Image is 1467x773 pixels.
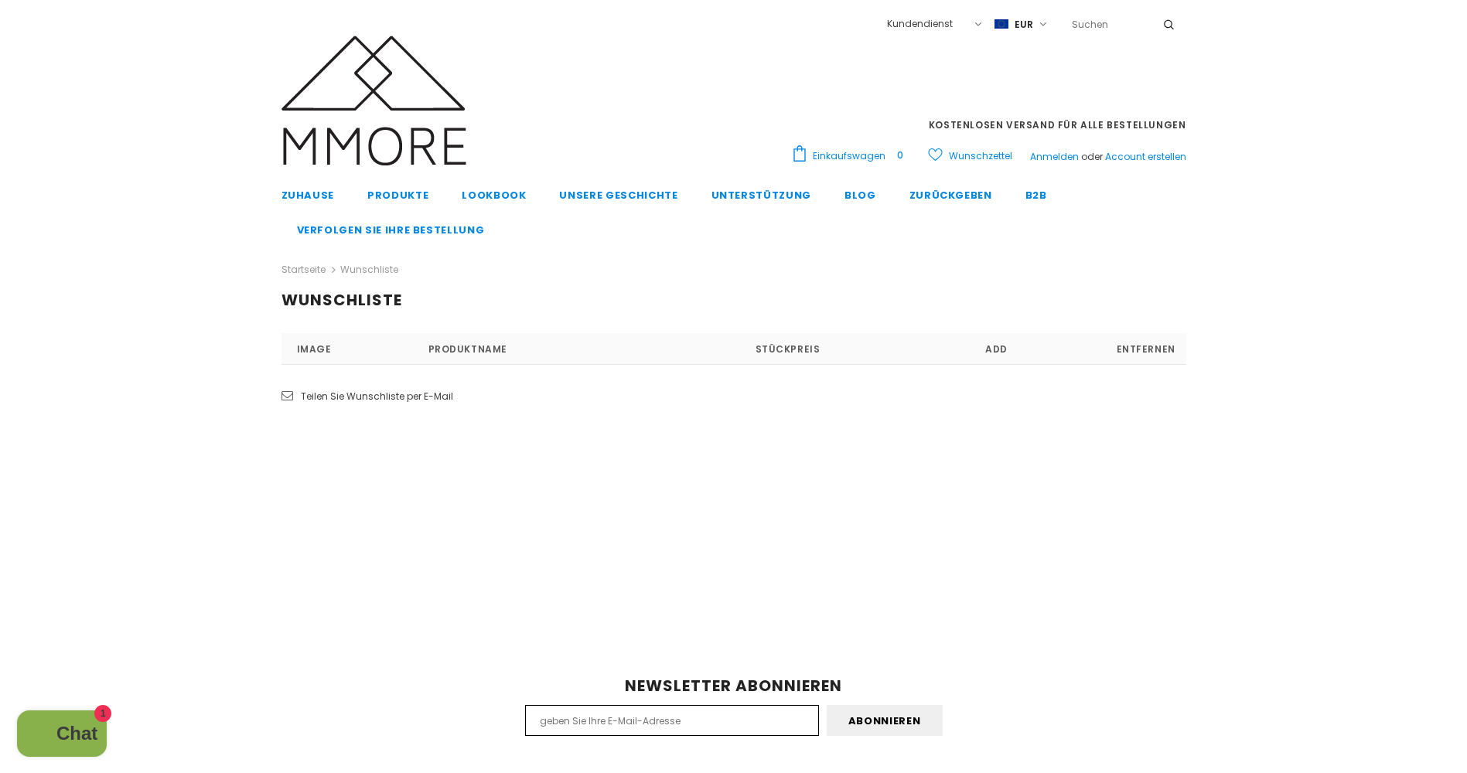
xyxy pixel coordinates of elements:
span: NEWSLETTER ABONNIEREN [625,675,842,696]
span: Zuhause [281,188,335,203]
span: B2B [1025,188,1047,203]
span: Kundendienst [887,17,953,30]
span: Lookbook [462,188,526,203]
span: Unterstützung [711,188,811,203]
a: Teilen Sie Wunschliste per E-Mail [281,389,453,404]
span: Blog [844,188,876,203]
a: Verfolgen Sie Ihre Bestellung [297,212,485,247]
span: Produkte [367,188,428,203]
span: 0 [892,146,909,164]
span: Wunschliste [340,261,398,279]
input: Search Site [1063,13,1151,36]
a: Produkte [367,177,428,212]
h4: Entfernen [1101,333,1186,364]
a: Zurückgeben [909,177,992,212]
span: Wunschliste [281,289,402,311]
span: Teilen Sie Wunschliste per E-Mail [301,390,453,403]
input: Email Address [525,705,819,736]
input: Abonnieren [827,705,943,736]
span: Wunschzettel [949,148,1012,164]
a: Unsere Geschichte [559,177,677,212]
a: Unterstützung [711,177,811,212]
img: MMORE Cases [281,36,466,165]
a: Anmelden [1030,150,1079,163]
span: Verfolgen Sie Ihre Bestellung [297,223,485,237]
h4: Produktname [413,333,684,364]
h4: Stückpreis [684,333,892,364]
span: Einkaufswagen [813,148,885,164]
a: B2B [1025,177,1047,212]
a: Blog [844,177,876,212]
span: KOSTENLOSEN VERSAND FÜR ALLE BESTELLUNGEN [929,118,1186,131]
span: Unsere Geschichte [559,188,677,203]
span: oder [1081,150,1103,163]
a: Account erstellen [1105,150,1186,163]
a: Wunschzettel [928,142,1012,169]
h4: Image [281,333,413,364]
inbox-online-store-chat: Onlineshop-Chat von Shopify [12,710,111,761]
a: Einkaufswagen 0 [791,145,917,168]
h4: Add [892,333,1101,364]
span: Zurückgeben [909,188,992,203]
a: Zuhause [281,177,335,212]
a: Lookbook [462,177,526,212]
a: Startseite [281,261,326,279]
span: EUR [1015,17,1033,32]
